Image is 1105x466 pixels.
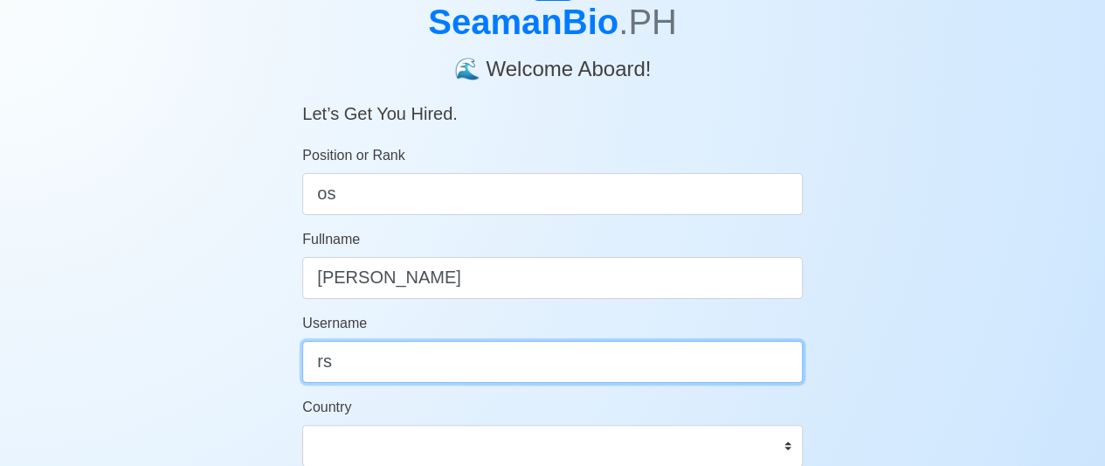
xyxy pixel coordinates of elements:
[302,82,803,124] h5: Let’s Get You Hired.
[302,232,360,247] span: Fullname
[302,257,803,299] input: Your Fullname
[302,341,803,383] input: Ex. donaldcris
[302,1,803,43] h1: SeamanBio
[302,43,803,82] h4: 🌊 Welcome Aboard!
[302,316,367,330] span: Username
[302,148,404,163] span: Position or Rank
[618,3,677,41] span: .PH
[302,397,351,418] label: Country
[302,173,803,215] input: ex. 2nd Officer w/Master License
